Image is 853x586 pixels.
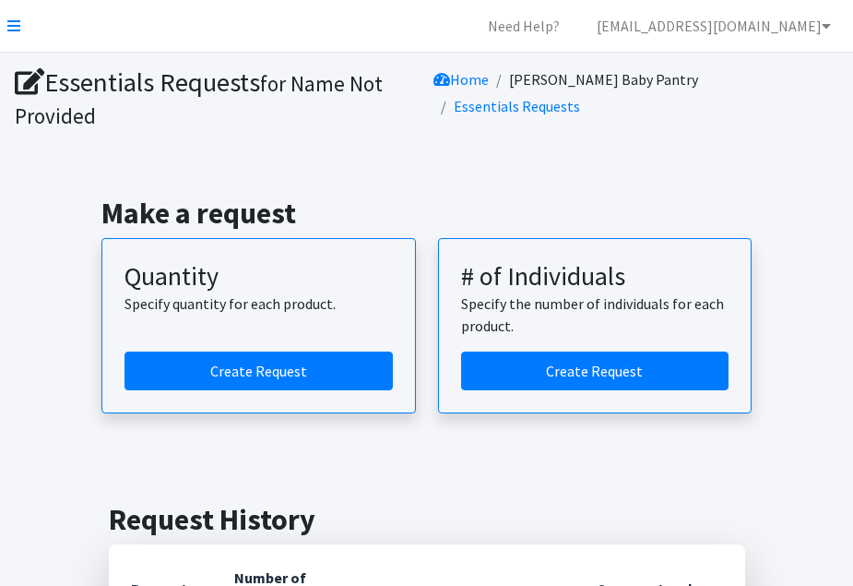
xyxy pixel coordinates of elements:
[509,70,698,89] a: [PERSON_NAME] Baby Pantry
[124,352,393,390] a: Create a request by quantity
[124,261,393,293] h3: Quantity
[109,502,745,537] h2: Request History
[582,7,846,44] a: [EMAIL_ADDRESS][DOMAIN_NAME]
[15,70,383,129] small: for Name Not Provided
[461,352,729,390] a: Create a request by number of individuals
[15,66,421,130] h1: Essentials Requests
[454,97,580,115] a: Essentials Requests
[461,293,729,337] p: Specify the number of individuals for each product.
[124,293,393,315] p: Specify quantity for each product.
[101,196,752,231] h2: Make a request
[473,7,575,44] a: Need Help?
[433,70,489,89] a: Home
[461,261,729,293] h3: # of Individuals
